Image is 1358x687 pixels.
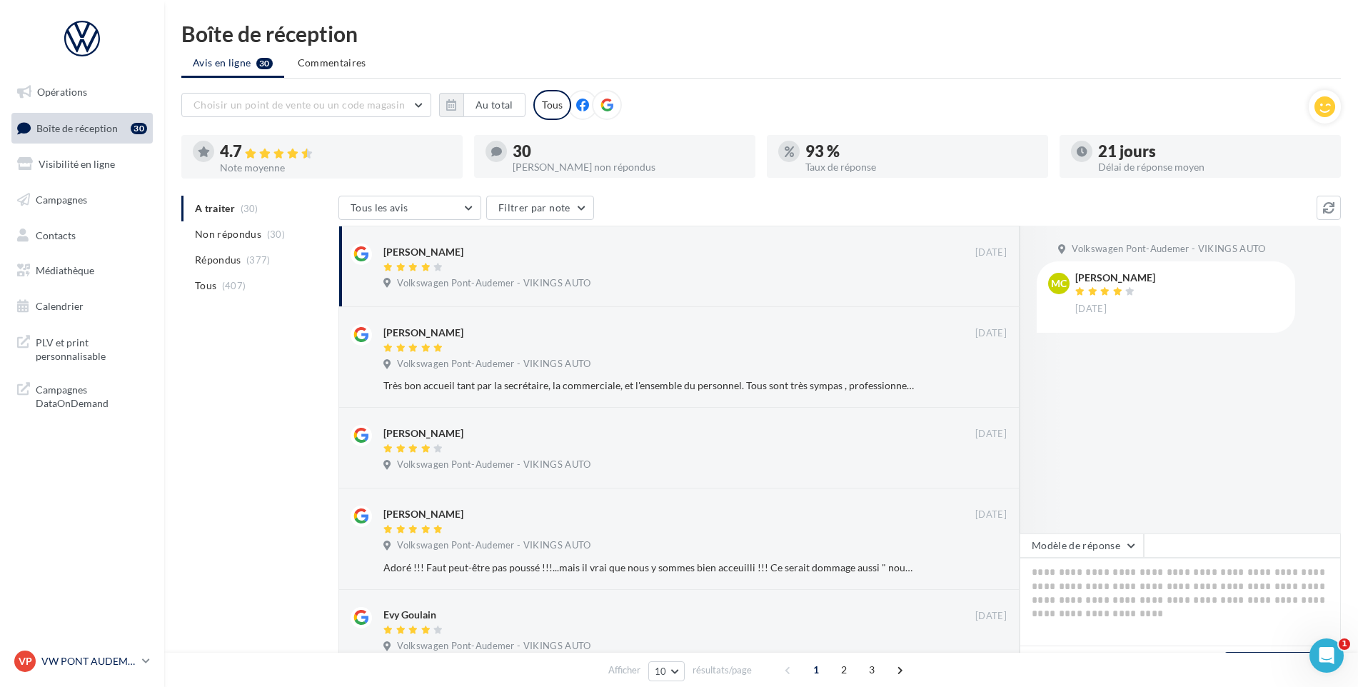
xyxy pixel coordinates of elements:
button: Modèle de réponse [1020,533,1144,558]
span: MC [1051,276,1067,291]
div: [PERSON_NAME] [383,426,463,441]
span: (407) [222,280,246,291]
button: Choisir un point de vente ou un code magasin [181,93,431,117]
iframe: Intercom live chat [1309,638,1344,673]
a: VP VW PONT AUDEMER [11,648,153,675]
div: 30 [513,144,744,159]
div: [PERSON_NAME] [383,326,463,340]
a: Campagnes DataOnDemand [9,374,156,416]
span: Tous [195,279,216,293]
span: Répondus [195,253,241,267]
span: [DATE] [975,246,1007,259]
div: [PERSON_NAME] [1075,273,1155,283]
span: Choisir un point de vente ou un code magasin [193,99,405,111]
span: [DATE] [1075,303,1107,316]
span: Visibilité en ligne [39,158,115,170]
span: (30) [267,229,285,240]
a: Médiathèque [9,256,156,286]
a: Boîte de réception30 [9,113,156,144]
button: Au total [439,93,525,117]
a: Contacts [9,221,156,251]
span: 1 [805,658,828,681]
p: VW PONT AUDEMER [41,654,136,668]
div: Boîte de réception [181,23,1341,44]
span: 2 [833,658,855,681]
span: [DATE] [975,428,1007,441]
div: Tous [533,90,571,120]
span: Campagnes [36,194,87,206]
div: 4.7 [220,144,451,160]
span: Tous les avis [351,201,408,214]
a: Opérations [9,77,156,107]
a: Campagnes [9,185,156,215]
span: 3 [860,658,883,681]
span: VP [19,654,32,668]
span: PLV et print personnalisable [36,333,147,363]
a: Calendrier [9,291,156,321]
button: 10 [648,661,685,681]
div: Adoré !!! Faut peut-être pas poussé !!!...mais il vrai que nous y sommes bien acceuilli !!! Ce se... [383,561,914,575]
span: Non répondus [195,227,261,241]
a: PLV et print personnalisable [9,327,156,369]
span: Commentaires [298,56,366,70]
span: Volkswagen Pont-Audemer - VIKINGS AUTO [397,358,590,371]
button: Tous les avis [338,196,481,220]
div: Délai de réponse moyen [1098,162,1329,172]
span: résultats/page [693,663,752,677]
div: [PERSON_NAME] non répondus [513,162,744,172]
span: Volkswagen Pont-Audemer - VIKINGS AUTO [397,539,590,552]
div: [PERSON_NAME] [383,507,463,521]
span: [DATE] [975,327,1007,340]
button: Au total [463,93,525,117]
span: Contacts [36,229,76,241]
span: Opérations [37,86,87,98]
span: Médiathèque [36,264,94,276]
div: Très bon accueil tant par la secrétaire, la commerciale, et l'ensemble du personnel. Tous sont tr... [383,378,914,393]
button: Filtrer par note [486,196,594,220]
span: Boîte de réception [36,121,118,134]
span: [DATE] [975,610,1007,623]
span: Volkswagen Pont-Audemer - VIKINGS AUTO [397,277,590,290]
div: 93 % [805,144,1037,159]
span: (377) [246,254,271,266]
span: Afficher [608,663,640,677]
div: Taux de réponse [805,162,1037,172]
div: Evy Goulain [383,608,436,622]
span: 1 [1339,638,1350,650]
span: Calendrier [36,300,84,312]
div: [PERSON_NAME] [383,245,463,259]
div: Note moyenne [220,163,451,173]
span: Campagnes DataOnDemand [36,380,147,411]
span: Volkswagen Pont-Audemer - VIKINGS AUTO [1072,243,1265,256]
div: 30 [131,123,147,134]
span: Volkswagen Pont-Audemer - VIKINGS AUTO [397,640,590,653]
span: Volkswagen Pont-Audemer - VIKINGS AUTO [397,458,590,471]
span: 10 [655,666,667,677]
span: [DATE] [975,508,1007,521]
div: 21 jours [1098,144,1329,159]
a: Visibilité en ligne [9,149,156,179]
